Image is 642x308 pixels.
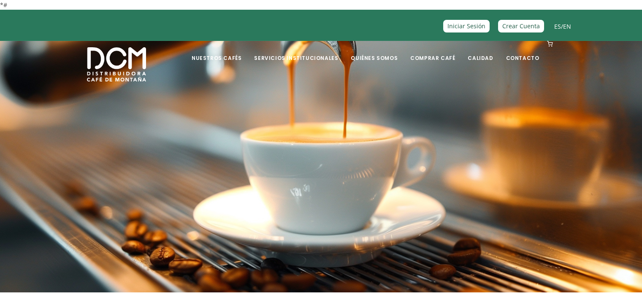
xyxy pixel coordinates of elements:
a: Iniciar Sesión [443,20,490,32]
span: / [554,22,571,31]
a: EN [563,22,571,30]
a: Comprar Café [405,42,460,62]
a: Quiénes Somos [346,42,403,62]
a: Servicios Institucionales [249,42,343,62]
a: Crear Cuenta [498,20,544,32]
a: Nuestros Cafés [187,42,247,62]
a: Calidad [463,42,498,62]
a: Contacto [501,42,544,62]
a: ES [554,22,561,30]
